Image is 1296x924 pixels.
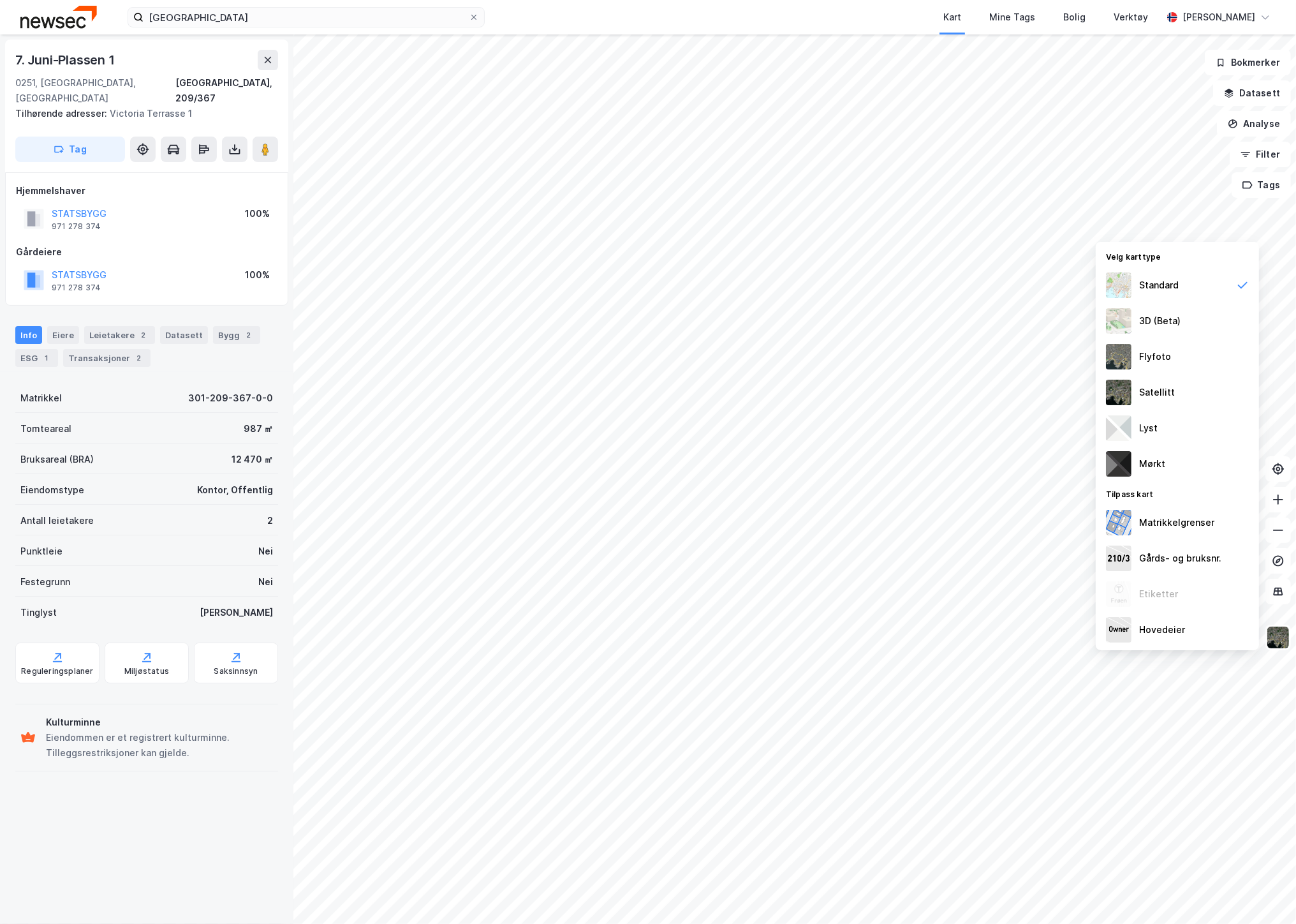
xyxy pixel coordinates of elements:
[1139,421,1158,436] div: Lyst
[1096,482,1259,505] div: Tilpass kart
[137,329,150,341] div: 2
[1139,622,1185,637] div: Hovedeier
[214,666,258,676] div: Saksinnsyn
[20,482,84,498] div: Eiendomstype
[20,574,70,590] div: Festegrunn
[15,75,175,106] div: 0251, [GEOGRAPHIC_DATA], [GEOGRAPHIC_DATA]
[15,108,110,119] span: Tilhørende adresser:
[989,10,1035,25] div: Mine Tags
[1230,142,1291,167] button: Filter
[1232,172,1291,198] button: Tags
[20,605,57,620] div: Tinglyst
[15,106,268,121] div: Victoria Terrasse 1
[242,329,255,341] div: 2
[197,482,273,498] div: Kontor, Offentlig
[1182,10,1255,25] div: [PERSON_NAME]
[15,137,125,162] button: Tag
[40,352,53,364] div: 1
[1106,344,1131,369] img: Z
[1139,349,1171,364] div: Flyfoto
[1139,385,1175,400] div: Satellitt
[52,221,101,232] div: 971 278 374
[144,8,469,27] input: Søk på adresse, matrikkel, gårdeiere, leietakere eller personer
[1114,10,1148,25] div: Verktøy
[46,715,273,730] div: Kulturminne
[20,391,62,406] div: Matrikkel
[1139,586,1178,602] div: Etiketter
[1232,863,1296,924] iframe: Chat Widget
[1106,617,1131,643] img: majorOwner.b5e170eddb5c04bfeeff.jpeg
[1139,551,1221,566] div: Gårds- og bruksnr.
[1213,80,1291,106] button: Datasett
[20,6,97,28] img: newsec-logo.f6e21ccffca1b3a03d2d.png
[1106,510,1131,535] img: cadastreBorders.cfe08de4b5ddd52a10de.jpeg
[213,326,260,344] div: Bygg
[1106,451,1131,477] img: nCdM7BzjoCAAAAAElFTkSuQmCC
[175,75,278,106] div: [GEOGRAPHIC_DATA], 209/367
[16,183,277,198] div: Hjemmelshaver
[188,391,273,406] div: 301-209-367-0-0
[1063,10,1086,25] div: Bolig
[1106,272,1131,298] img: Z
[1106,380,1131,405] img: 9k=
[1139,456,1165,472] div: Mørkt
[245,206,270,221] div: 100%
[124,666,169,676] div: Miljøstatus
[21,666,93,676] div: Reguleringsplaner
[15,326,42,344] div: Info
[1106,546,1131,571] img: cadastreKeys.547ab17ec502f5a4ef2b.jpeg
[84,326,155,344] div: Leietakere
[244,421,273,436] div: 987 ㎡
[15,50,117,70] div: 7. Juni-Plassen 1
[20,513,94,528] div: Antall leietakere
[46,730,273,761] div: Eiendommen er et registrert kulturminne. Tilleggsrestriksjoner kan gjelde.
[200,605,273,620] div: [PERSON_NAME]
[1106,415,1131,441] img: luj3wr1y2y3+OchiMxRmMxRlscgabnMEmZ7DJGWxyBpucwSZnsMkZbHIGm5zBJmewyRlscgabnMEmZ7DJGWxyBpucwSZnsMkZ...
[245,267,270,283] div: 100%
[15,349,58,367] div: ESG
[20,452,94,467] div: Bruksareal (BRA)
[1106,581,1131,607] img: Z
[160,326,208,344] div: Datasett
[16,244,277,260] div: Gårdeiere
[267,513,273,528] div: 2
[943,10,961,25] div: Kart
[1232,863,1296,924] div: Kontrollprogram for chat
[1139,313,1181,329] div: 3D (Beta)
[1205,50,1291,75] button: Bokmerker
[47,326,79,344] div: Eiere
[1217,111,1291,137] button: Analyse
[232,452,273,467] div: 12 470 ㎡
[20,544,63,559] div: Punktleie
[258,574,273,590] div: Nei
[1106,308,1131,334] img: Z
[133,352,145,364] div: 2
[1139,278,1179,293] div: Standard
[1266,625,1290,650] img: 9k=
[63,349,151,367] div: Transaksjoner
[1139,515,1214,530] div: Matrikkelgrenser
[20,421,71,436] div: Tomteareal
[258,544,273,559] div: Nei
[1096,244,1259,267] div: Velg karttype
[52,283,101,293] div: 971 278 374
